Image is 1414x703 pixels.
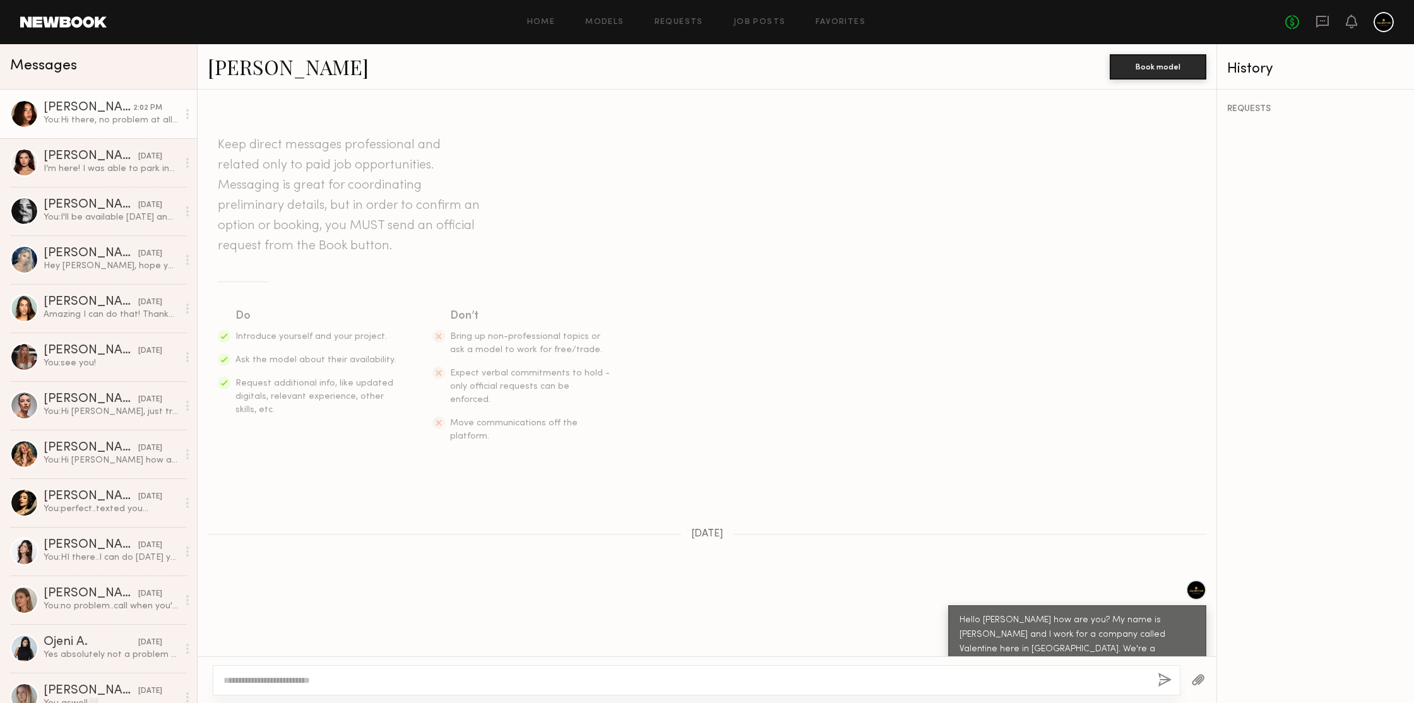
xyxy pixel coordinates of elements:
[138,151,162,163] div: [DATE]
[138,297,162,309] div: [DATE]
[235,307,397,325] div: Do
[655,18,703,27] a: Requests
[44,552,178,564] div: You: HI there..I can do [DATE] yes..also [DATE] if you prefer.
[44,600,178,612] div: You: no problem..call when you're by the gate
[450,419,578,440] span: Move communications off the platform.
[816,18,865,27] a: Favorites
[235,333,387,341] span: Introduce yourself and your project.
[138,442,162,454] div: [DATE]
[218,135,483,256] header: Keep direct messages professional and related only to paid job opportunities. Messaging is great ...
[138,248,162,260] div: [DATE]
[44,588,138,600] div: [PERSON_NAME]
[44,345,138,357] div: [PERSON_NAME]
[44,211,178,223] div: You: I'll be available [DATE] and [DATE] if you can do that
[44,102,133,114] div: [PERSON_NAME]
[138,394,162,406] div: [DATE]
[527,18,555,27] a: Home
[138,637,162,649] div: [DATE]
[235,379,393,414] span: Request additional info, like updated digitals, relevant experience, other skills, etc.
[44,490,138,503] div: [PERSON_NAME]
[450,307,612,325] div: Don’t
[44,539,138,552] div: [PERSON_NAME]
[44,636,138,649] div: Ojeni A.
[450,369,610,404] span: Expect verbal commitments to hold - only official requests can be enforced.
[1110,54,1206,80] button: Book model
[138,685,162,697] div: [DATE]
[44,442,138,454] div: [PERSON_NAME]
[44,454,178,466] div: You: Hi [PERSON_NAME] how are you? My name is [PERSON_NAME] and I work for a company called Valen...
[734,18,786,27] a: Job Posts
[44,357,178,369] div: You: see you!
[1227,105,1404,114] div: REQUESTS
[585,18,624,27] a: Models
[1227,62,1404,76] div: History
[44,406,178,418] div: You: Hi [PERSON_NAME], just trying to reach out again about the ecomm gig, to see if you're still...
[44,114,178,126] div: You: Hi there, no problem at all. We can schedule it for when you come back, but I'll know which ...
[44,649,178,661] div: Yes absolutely not a problem at all!
[691,529,723,540] span: [DATE]
[44,393,138,406] div: [PERSON_NAME]
[138,540,162,552] div: [DATE]
[138,491,162,503] div: [DATE]
[44,296,138,309] div: [PERSON_NAME]
[44,163,178,175] div: I’m here! I was able to park inside the parking lot
[44,503,178,515] div: You: perfect..texted you...
[133,102,162,114] div: 2:02 PM
[10,59,77,73] span: Messages
[44,309,178,321] div: Amazing I can do that! Thanks so much & looking forward to meeting you!!
[44,150,138,163] div: [PERSON_NAME]
[138,199,162,211] div: [DATE]
[44,199,138,211] div: [PERSON_NAME]
[44,260,178,272] div: Hey [PERSON_NAME], hope you’re doing well. My sister’s instagram is @trapfordom
[208,53,369,80] a: [PERSON_NAME]
[1110,61,1206,71] a: Book model
[44,247,138,260] div: [PERSON_NAME]
[44,685,138,697] div: [PERSON_NAME]
[450,333,602,354] span: Bring up non-professional topics or ask a model to work for free/trade.
[138,588,162,600] div: [DATE]
[138,345,162,357] div: [DATE]
[235,356,396,364] span: Ask the model about their availability.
